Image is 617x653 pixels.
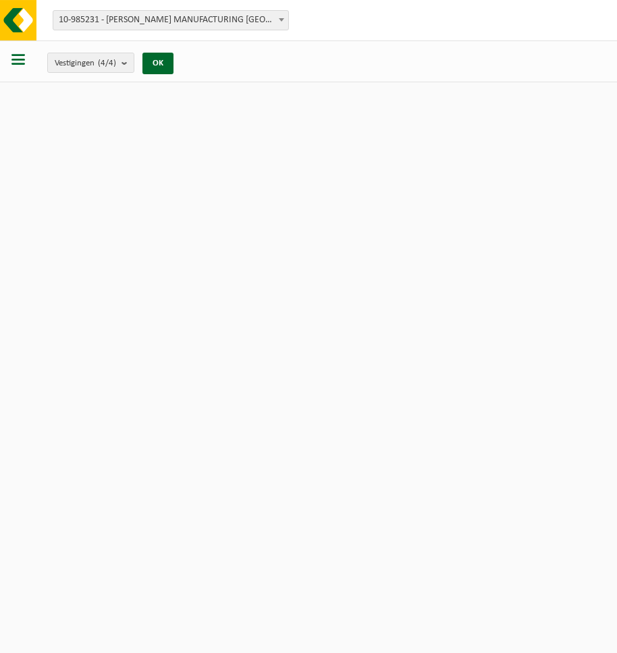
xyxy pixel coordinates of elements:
count: (4/4) [98,59,116,67]
span: 10-985231 - WIMBLE MANUFACTURING BELGIUM BV - MECHELEN [53,10,289,30]
button: OK [142,53,173,74]
span: Vestigingen [55,53,116,74]
button: Vestigingen(4/4) [47,53,134,73]
span: 10-985231 - WIMBLE MANUFACTURING BELGIUM BV - MECHELEN [53,11,288,30]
